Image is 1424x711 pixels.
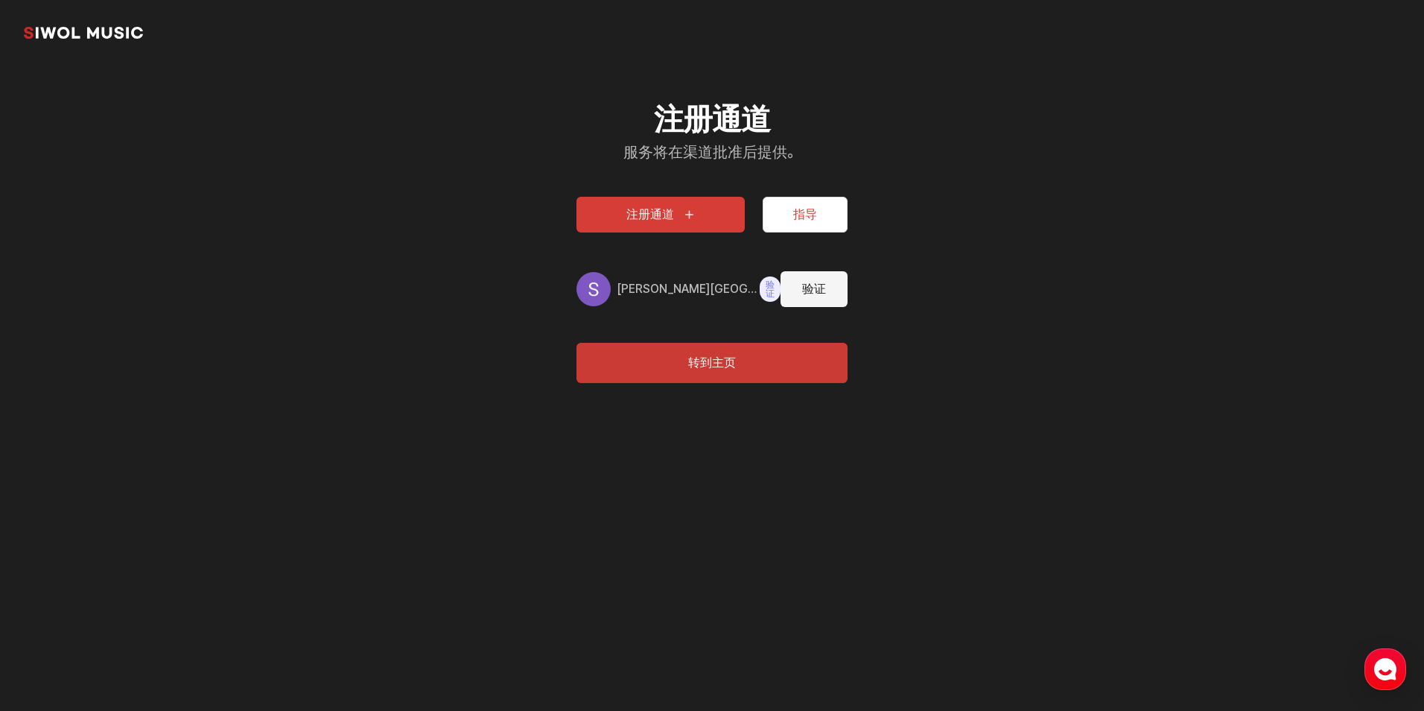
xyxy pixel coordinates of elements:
[576,143,848,161] p: 服务将在渠道批准后提供。
[576,101,848,137] h2: 注册通道
[576,343,848,383] button: 转到主页
[781,271,848,307] button: 验证
[576,197,745,233] button: 注册通道
[576,272,611,306] img: 채널 프로필 이미지
[617,280,760,298] a: [PERSON_NAME][GEOGRAPHIC_DATA]拉
[760,276,781,302] span: 验证
[626,207,674,221] font: 注册通道
[763,197,848,233] button: 指导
